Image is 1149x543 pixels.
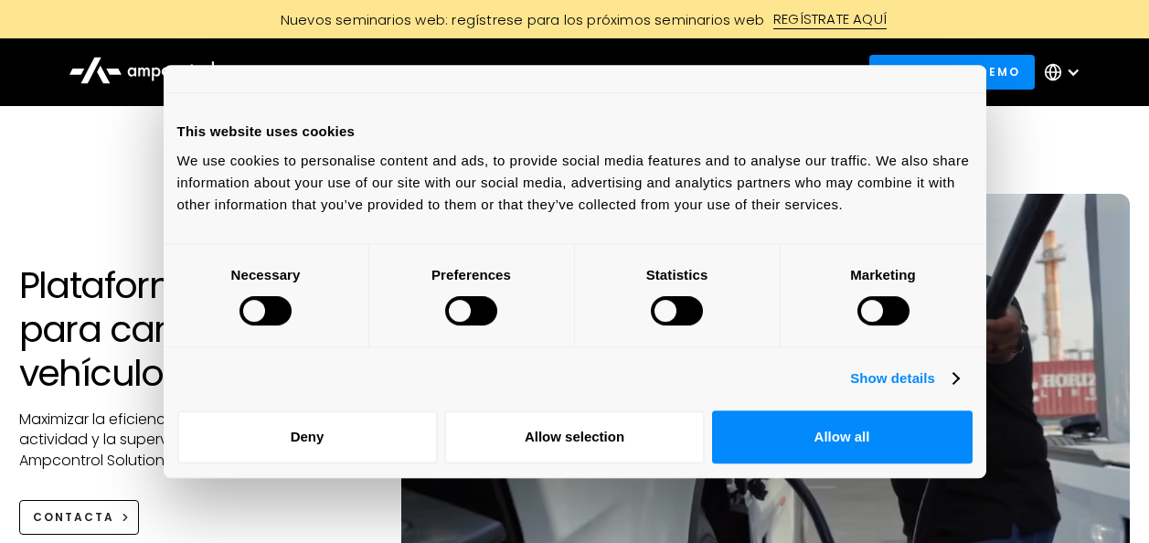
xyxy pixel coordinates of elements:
a: CONTACTA [19,500,140,534]
button: Allow selection [444,410,705,463]
div: Empresa [740,62,811,82]
div: We use cookies to personalise content and ads, to provide social media features and to analyse ou... [177,150,973,216]
strong: Preferences [431,267,511,282]
div: Recursos [631,62,702,82]
div: CONTACTA [33,509,114,526]
strong: Statistics [646,267,708,282]
div: Clientes [530,62,593,82]
button: Allow all [712,410,973,463]
div: Productos [293,62,372,82]
div: REGÍSTRATE AQUÍ [773,9,887,29]
div: Soluciones [410,62,493,82]
a: Nuevos seminarios web: regístrese para los próximos seminarios webREGÍSTRATE AQUÍ [164,9,986,29]
a: Show details [850,367,958,389]
button: Deny [177,410,438,463]
a: Solicite un demo [869,55,1035,89]
div: This website uses cookies [177,121,973,143]
p: Maximizar la eficiencia energética, el tiempo de actividad y la supervisión ininterrumpida con Am... [19,410,366,471]
div: Nuevos seminarios web: regístrese para los próximos seminarios web [262,10,773,29]
strong: Necessary [231,267,301,282]
h1: Plataforma para carga de vehículos eléctricos [19,263,366,395]
strong: Marketing [850,267,916,282]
